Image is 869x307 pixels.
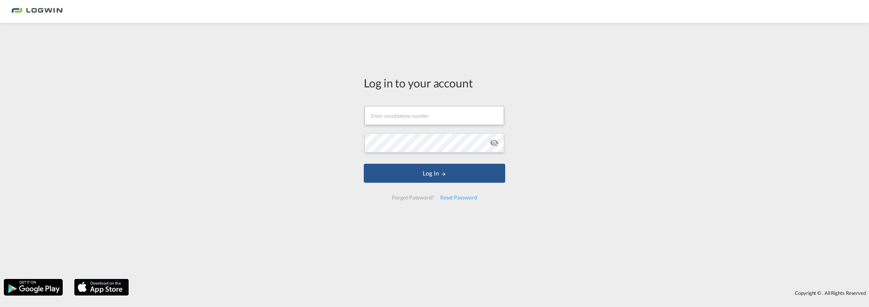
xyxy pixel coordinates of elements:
div: Forgot Password? [389,191,437,204]
md-icon: icon-eye-off [490,138,499,147]
img: google.png [3,278,63,296]
div: Copyright © . All Rights Reserved [133,286,869,299]
input: Enter email/phone number [365,106,504,125]
button: LOGIN [364,164,505,183]
img: bc73a0e0d8c111efacd525e4c8ad7d32.png [11,3,63,20]
div: Reset Password [437,191,480,204]
div: Log in to your account [364,75,505,91]
img: apple.png [73,278,130,296]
